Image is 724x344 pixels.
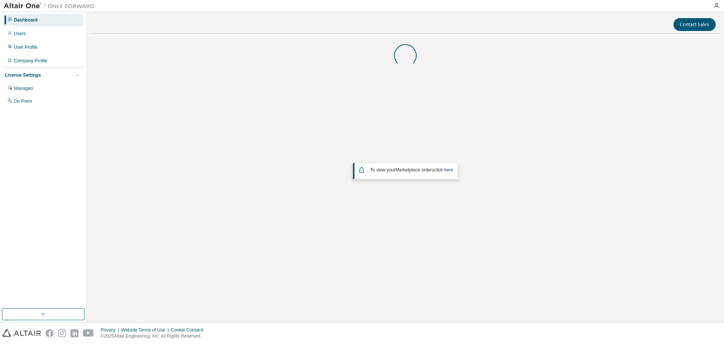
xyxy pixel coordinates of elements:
[14,17,38,23] div: Dashboard
[71,329,78,337] img: linkedin.svg
[14,44,38,50] div: User Profile
[14,98,32,104] div: On Prem
[5,72,41,78] div: License Settings
[101,327,121,333] div: Privacy
[46,329,54,337] img: facebook.svg
[171,327,207,333] div: Cookie Consent
[121,327,171,333] div: Website Terms of Use
[2,329,41,337] img: altair_logo.svg
[396,167,434,173] em: Marketplace orders
[14,58,48,64] div: Company Profile
[101,333,208,339] p: © 2025 Altair Engineering, Inc. All Rights Reserved.
[444,167,453,173] a: here
[4,2,98,10] img: Altair One
[673,18,716,31] button: Contact Sales
[58,329,66,337] img: instagram.svg
[83,329,94,337] img: youtube.svg
[14,31,26,37] div: Users
[14,85,33,91] div: Managed
[370,167,453,173] span: To view your click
